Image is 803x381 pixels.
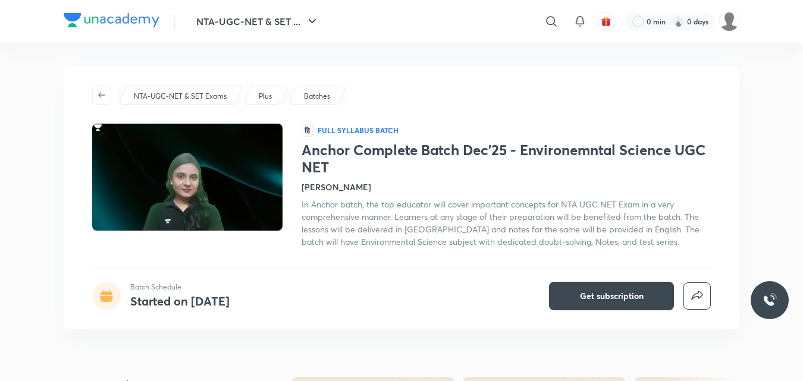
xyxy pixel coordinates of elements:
p: Full Syllabus Batch [318,125,399,135]
img: Thumbnail [90,122,284,232]
button: Get subscription [549,282,674,310]
img: avatar [601,16,611,27]
button: NTA-UGC-NET & SET ... [189,10,327,33]
h4: Started on [DATE] [130,293,230,309]
a: Company Logo [64,13,159,30]
p: NTA-UGC-NET & SET Exams [134,91,227,102]
h1: Anchor Complete Batch Dec'25 - Environemntal Science UGC NET [302,141,711,176]
span: हि [302,124,313,137]
a: Plus [257,91,274,102]
span: Get subscription [580,290,644,302]
p: Batch Schedule [130,282,230,292]
img: renuka [719,11,739,32]
p: Plus [259,91,272,102]
img: streak [673,15,685,27]
img: ttu [763,293,777,307]
a: Batches [302,91,333,102]
a: NTA-UGC-NET & SET Exams [132,91,229,102]
button: avatar [597,12,616,31]
span: In Anchor batch, the top educator will cover important concepts for NTA UGC NET Exam in a very co... [302,199,700,247]
h4: [PERSON_NAME] [302,181,371,193]
p: Batches [304,91,330,102]
img: Company Logo [64,13,159,27]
